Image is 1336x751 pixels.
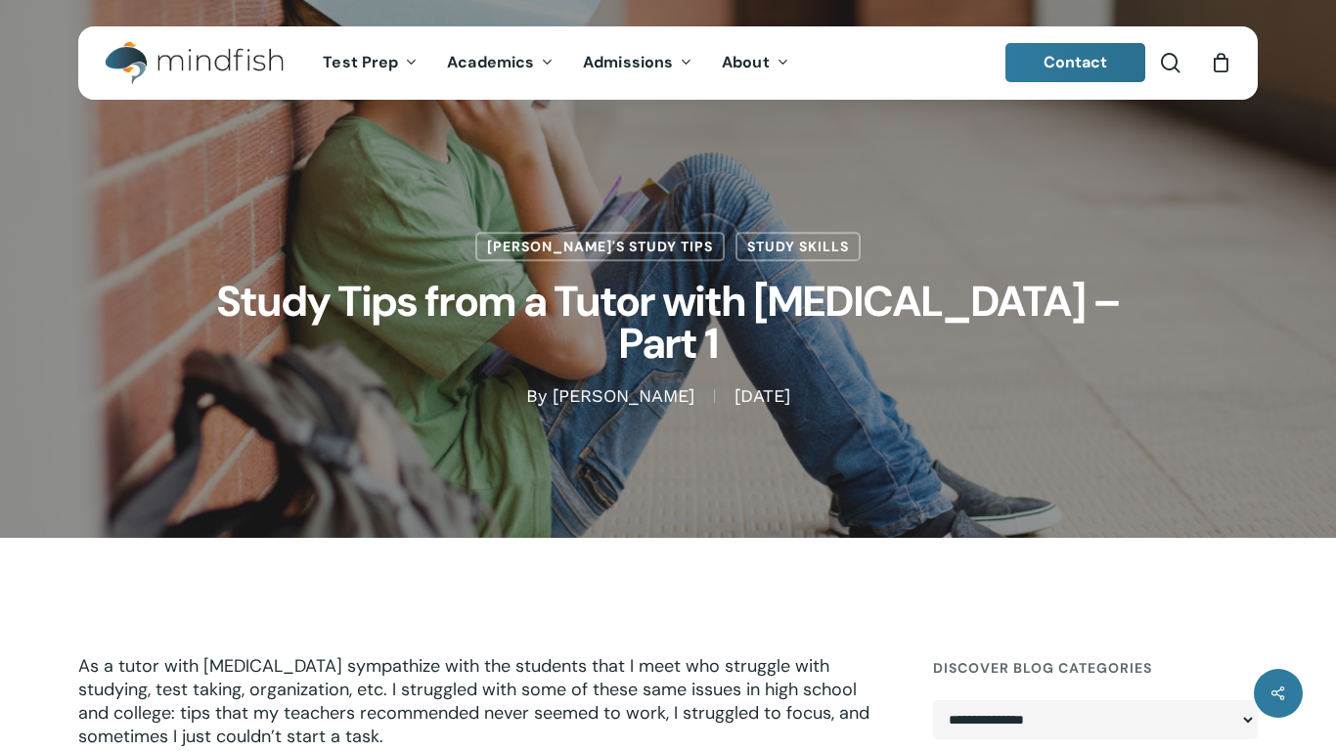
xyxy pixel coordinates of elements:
[1005,43,1146,82] a: Contact
[1210,52,1231,73] a: Cart
[933,650,1258,685] h4: Discover Blog Categories
[735,232,861,261] a: Study Skills
[323,52,398,72] span: Test Prep
[432,55,568,71] a: Academics
[707,55,804,71] a: About
[78,654,869,748] span: As a tutor with [MEDICAL_DATA] sympathize with the students that I meet who struggle with studyin...
[475,232,725,261] a: [PERSON_NAME]'s Study Tips
[1044,52,1108,72] span: Contact
[526,390,547,404] span: By
[447,52,534,72] span: Academics
[308,26,803,100] nav: Main Menu
[78,26,1258,100] header: Main Menu
[583,52,673,72] span: Admissions
[308,55,432,71] a: Test Prep
[722,52,770,72] span: About
[568,55,707,71] a: Admissions
[714,390,810,404] span: [DATE]
[553,386,694,407] a: [PERSON_NAME]
[179,261,1157,384] h1: Study Tips from a Tutor with [MEDICAL_DATA] – Part 1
